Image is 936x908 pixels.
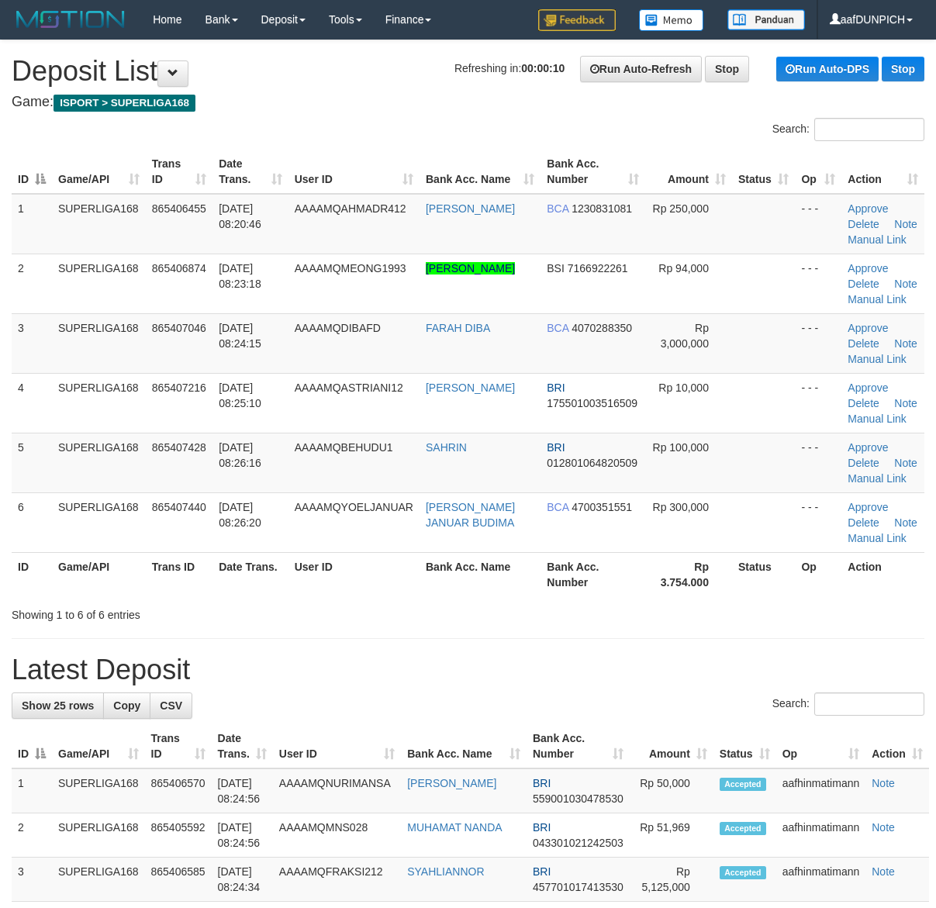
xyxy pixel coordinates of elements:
[12,813,52,858] td: 2
[848,233,907,246] a: Manual Link
[580,56,702,82] a: Run Auto-Refresh
[426,381,515,394] a: [PERSON_NAME]
[720,822,766,835] span: Accepted
[145,813,212,858] td: 865405592
[152,322,206,334] span: 865407046
[527,724,630,768] th: Bank Acc. Number: activate to sort column ascending
[705,56,749,82] a: Stop
[776,768,866,813] td: aafhinmatimann
[568,262,628,274] span: Copy 7166922261 to clipboard
[547,262,565,274] span: BSI
[572,202,632,215] span: Copy 1230831081 to clipboard
[426,262,515,274] a: [PERSON_NAME]
[295,441,393,454] span: AAAAMQBEHUDU1
[288,552,420,596] th: User ID
[841,150,924,194] th: Action: activate to sort column ascending
[52,433,146,492] td: SUPERLIGA168
[776,57,879,81] a: Run Auto-DPS
[152,441,206,454] span: 865407428
[658,381,709,394] span: Rp 10,000
[212,813,273,858] td: [DATE] 08:24:56
[848,457,879,469] a: Delete
[894,218,917,230] a: Note
[113,699,140,712] span: Copy
[152,381,206,394] span: 865407216
[776,858,866,902] td: aafhinmatimann
[653,202,709,215] span: Rp 250,000
[152,501,206,513] span: 865407440
[772,692,924,716] label: Search:
[848,218,879,230] a: Delete
[52,254,146,313] td: SUPERLIGA168
[295,322,381,334] span: AAAAMQDIBAFD
[720,866,766,879] span: Accepted
[12,313,52,373] td: 3
[54,95,195,112] span: ISPORT > SUPERLIGA168
[295,262,406,274] span: AAAAMQMEONG1993
[12,768,52,813] td: 1
[52,858,145,902] td: SUPERLIGA168
[407,865,484,878] a: SYAHLIANNOR
[572,501,632,513] span: Copy 4700351551 to clipboard
[52,194,146,254] td: SUPERLIGA168
[426,441,467,454] a: SAHRIN
[547,397,637,409] span: Copy 175501003516509 to clipboard
[212,724,273,768] th: Date Trans.: activate to sort column ascending
[848,501,888,513] a: Approve
[630,724,713,768] th: Amount: activate to sort column ascending
[841,552,924,596] th: Action
[848,262,888,274] a: Approve
[645,552,731,596] th: Rp 3.754.000
[12,724,52,768] th: ID: activate to sort column descending
[639,9,704,31] img: Button%20Memo.svg
[538,9,616,31] img: Feedback.jpg
[273,813,401,858] td: AAAAMQMNS028
[848,516,879,529] a: Delete
[795,313,841,373] td: - - -
[630,813,713,858] td: Rp 51,969
[541,150,645,194] th: Bank Acc. Number: activate to sort column ascending
[547,202,568,215] span: BCA
[12,654,924,685] h1: Latest Deposit
[848,381,888,394] a: Approve
[713,724,776,768] th: Status: activate to sort column ascending
[732,552,795,596] th: Status
[894,457,917,469] a: Note
[795,373,841,433] td: - - -
[795,433,841,492] td: - - -
[52,724,145,768] th: Game/API: activate to sort column ascending
[848,397,879,409] a: Delete
[146,552,212,596] th: Trans ID
[795,492,841,552] td: - - -
[12,433,52,492] td: 5
[52,552,146,596] th: Game/API
[454,62,565,74] span: Refreshing in:
[848,472,907,485] a: Manual Link
[572,322,632,334] span: Copy 4070288350 to clipboard
[426,202,515,215] a: [PERSON_NAME]
[645,150,731,194] th: Amount: activate to sort column ascending
[795,552,841,596] th: Op
[848,532,907,544] a: Manual Link
[288,150,420,194] th: User ID: activate to sort column ascending
[848,337,879,350] a: Delete
[52,313,146,373] td: SUPERLIGA168
[22,699,94,712] span: Show 25 rows
[12,858,52,902] td: 3
[103,692,150,719] a: Copy
[52,813,145,858] td: SUPERLIGA168
[894,337,917,350] a: Note
[727,9,805,30] img: panduan.png
[732,150,795,194] th: Status: activate to sort column ascending
[407,821,502,834] a: MUHAMAT NANDA
[219,501,261,529] span: [DATE] 08:26:20
[848,293,907,306] a: Manual Link
[533,865,551,878] span: BRI
[52,768,145,813] td: SUPERLIGA168
[52,492,146,552] td: SUPERLIGA168
[212,552,288,596] th: Date Trans.
[547,457,637,469] span: Copy 012801064820509 to clipboard
[420,552,541,596] th: Bank Acc. Name
[145,724,212,768] th: Trans ID: activate to sort column ascending
[12,56,924,87] h1: Deposit List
